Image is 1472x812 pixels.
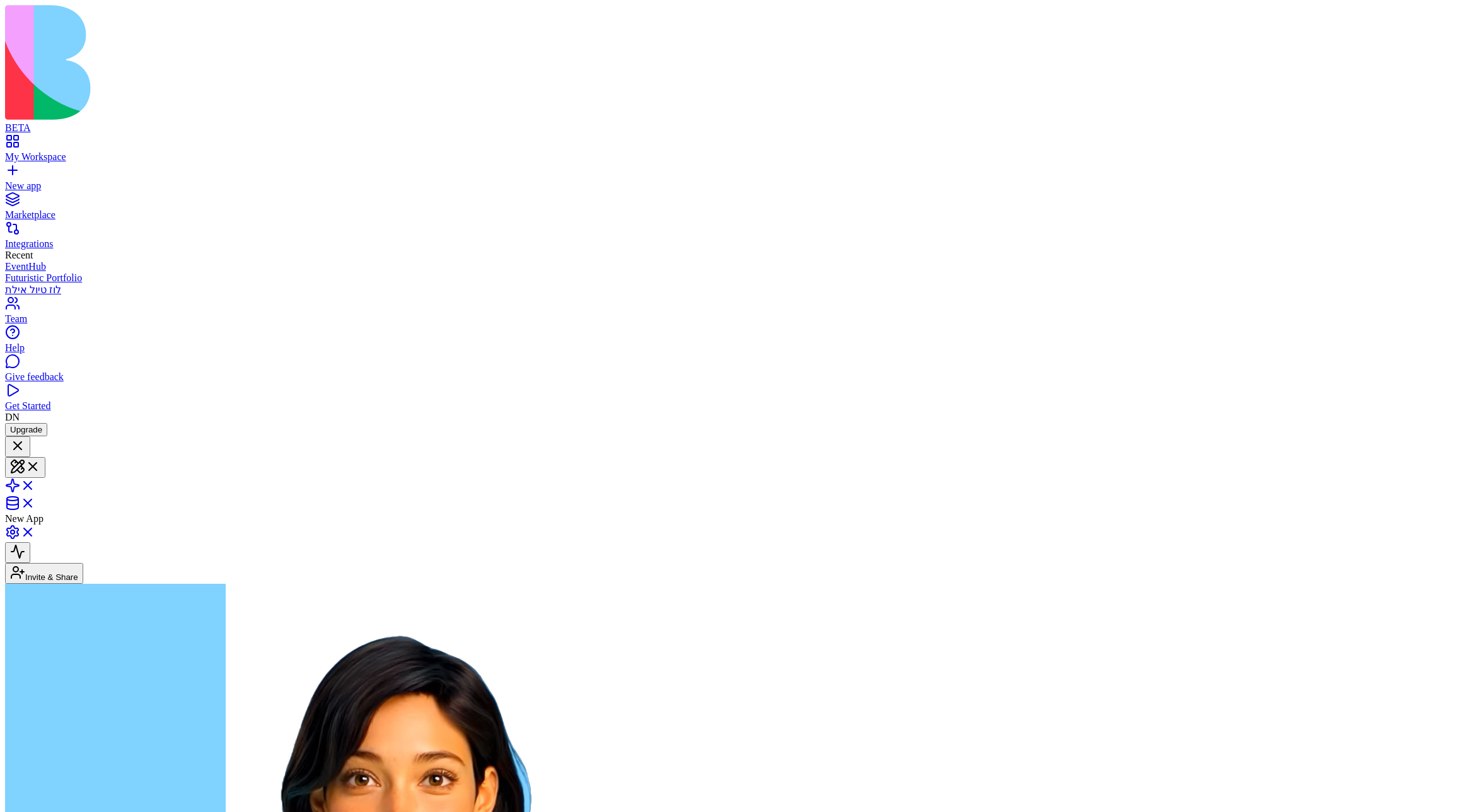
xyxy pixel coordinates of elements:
span: DN [5,412,20,422]
img: logo [5,5,512,120]
a: Get Started [5,389,1467,412]
a: My Workspace [5,140,1467,163]
button: Upgrade [5,423,47,436]
div: Team [5,313,1467,325]
a: New app [5,169,1467,192]
a: לוז טיול אילת [5,284,1467,296]
div: Give feedback [5,371,1467,383]
a: Give feedback [5,360,1467,383]
a: Help [5,331,1467,354]
a: Futuristic Portfolio [5,272,1467,284]
div: Help [5,342,1467,354]
span: New App [5,513,43,524]
a: BETA [5,111,1467,134]
div: Integrations [5,238,1467,250]
a: Marketplace [5,198,1467,221]
h1: Welcome back, Don ! 💪 [15,55,174,131]
div: Get Started [5,400,1467,412]
div: New app [5,180,1467,192]
a: Upgrade [5,424,47,434]
span: Recent [5,250,33,260]
div: Marketplace [5,209,1467,221]
a: Team [5,302,1467,325]
div: BETA [5,122,1467,134]
div: My Workspace [5,151,1467,163]
a: Integrations [5,227,1467,250]
a: EventHub [5,261,1467,272]
button: Invite & Share [5,563,83,584]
